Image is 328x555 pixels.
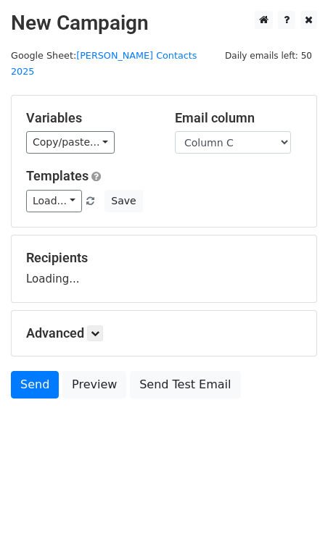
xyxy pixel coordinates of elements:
[26,131,115,154] a: Copy/paste...
[62,371,126,398] a: Preview
[11,50,197,78] a: [PERSON_NAME] Contacts 2025
[11,11,317,36] h2: New Campaign
[26,110,153,126] h5: Variables
[26,325,302,341] h5: Advanced
[26,250,302,288] div: Loading...
[26,250,302,266] h5: Recipients
[26,168,89,183] a: Templates
[26,190,82,212] a: Load...
[220,48,317,64] span: Daily emails left: 50
[104,190,142,212] button: Save
[130,371,240,398] a: Send Test Email
[11,50,197,78] small: Google Sheet:
[11,371,59,398] a: Send
[175,110,302,126] h5: Email column
[220,50,317,61] a: Daily emails left: 50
